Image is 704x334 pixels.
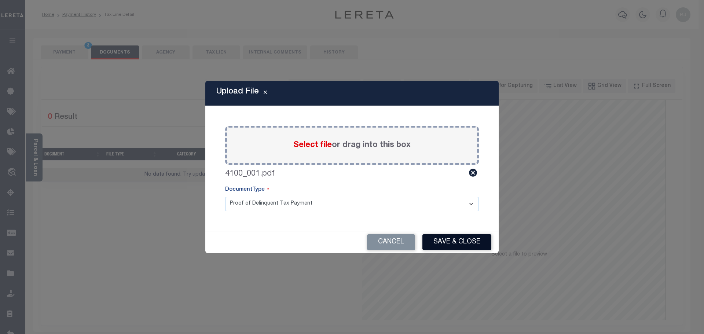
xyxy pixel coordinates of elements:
[225,186,269,194] label: DocumentType
[259,89,272,98] button: Close
[422,234,491,250] button: Save & Close
[225,168,275,180] label: 4100_001.pdf
[367,234,415,250] button: Cancel
[293,141,332,149] span: Select file
[293,139,411,151] label: or drag into this box
[216,87,259,96] h5: Upload File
